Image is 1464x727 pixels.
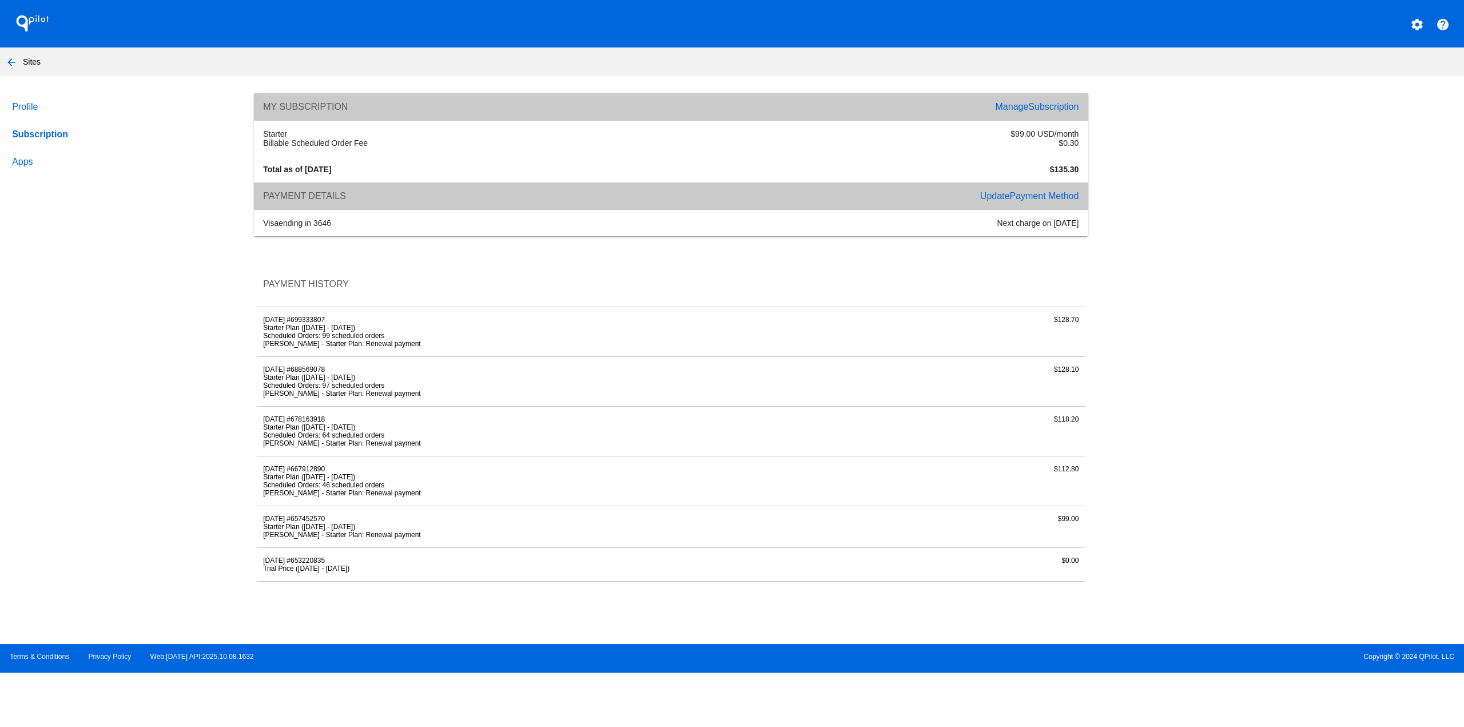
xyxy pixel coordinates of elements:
div: [DATE] #678163918 [257,415,809,447]
span: visa [263,219,279,228]
a: UpdatePayment Method [980,191,1079,201]
a: Subscription [10,121,234,148]
div: $99.00 USD/month [671,129,1085,138]
li: [PERSON_NAME] - Starter Plan: Renewal payment [263,531,802,539]
li: Starter Plan ([DATE] - [DATE]) [263,523,802,531]
mat-icon: arrow_back [5,55,18,69]
span: Payment Details [263,191,346,201]
div: $128.10 [809,366,1085,398]
div: $118.20 [809,415,1085,447]
li: Scheduled Orders: 99 scheduled orders [263,332,802,340]
div: Starter [257,129,671,138]
div: [DATE] #688569078 [257,366,809,398]
li: [PERSON_NAME] - Starter Plan: Renewal payment [263,489,802,497]
li: Starter Plan ([DATE] - [DATE]) [263,473,802,481]
mat-icon: settings [1410,18,1424,31]
a: Apps [10,148,234,176]
div: $99.00 [809,515,1085,539]
span: Subscription [1028,102,1079,112]
li: Scheduled Orders: 97 scheduled orders [263,382,802,390]
div: ending in 3646 [257,219,671,228]
li: Trial Price ([DATE] - [DATE]) [263,565,802,573]
li: Starter Plan ([DATE] - [DATE]) [263,374,802,382]
strong: Total as of [DATE] [263,165,331,174]
span: My Subscription [263,102,348,112]
div: $0.30 [671,138,1085,148]
span: Payment History [263,279,349,289]
div: [DATE] #667912890 [257,465,809,497]
a: Privacy Policy [89,653,132,661]
li: [PERSON_NAME] - Starter Plan: Renewal payment [263,439,802,447]
div: $128.70 [809,316,1085,348]
mat-icon: help [1436,18,1450,31]
li: Starter Plan ([DATE] - [DATE]) [263,324,802,332]
li: Starter Plan ([DATE] - [DATE]) [263,423,802,431]
div: $112.80 [809,465,1085,497]
a: Profile [10,93,234,121]
div: Next charge on [DATE] [671,219,1085,228]
h1: QPilot [10,12,55,35]
li: Scheduled Orders: 64 scheduled orders [263,431,802,439]
li: [PERSON_NAME] - Starter Plan: Renewal payment [263,390,802,398]
span: Payment Method [1009,191,1079,201]
span: Copyright © 2024 QPilot, LLC [742,653,1454,661]
li: [PERSON_NAME] - Starter Plan: Renewal payment [263,340,802,348]
div: [DATE] #653220835 [257,557,809,573]
a: ManageSubscription [996,102,1079,112]
div: Billable Scheduled Order Fee [257,138,671,148]
a: Web:[DATE] API:2025.10.08.1632 [150,653,254,661]
a: Terms & Conditions [10,653,69,661]
div: [DATE] #699333807 [257,316,809,348]
div: $0.00 [809,557,1085,573]
li: Scheduled Orders: 46 scheduled orders [263,481,802,489]
div: [DATE] #657452570 [257,515,809,539]
strong: $135.30 [1050,165,1079,174]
